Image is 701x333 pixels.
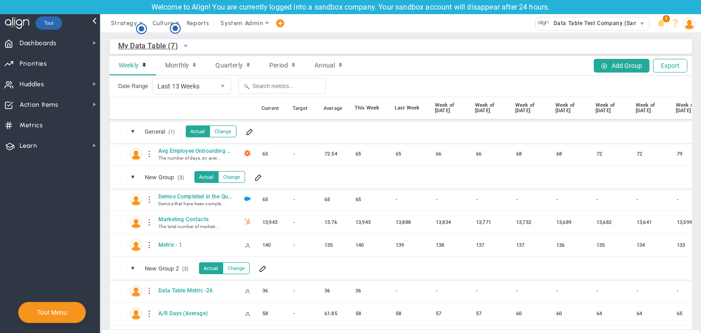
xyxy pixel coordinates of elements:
[291,149,320,159] div: -
[244,196,251,202] img: Salesforce Enabled
[322,105,349,111] div: Average
[260,105,287,111] div: Current
[473,149,507,159] div: 66
[260,217,289,228] div: 13,943
[117,310,126,317] div: Only the metric owner or admin can reorder this metric
[393,194,427,205] div: -
[634,217,668,228] div: 13,641
[20,75,44,94] span: Huddles
[513,240,548,250] div: 137
[594,308,628,319] div: 64
[634,194,668,205] div: -
[245,311,250,317] span: Manually Updated
[260,194,289,205] div: 65
[20,116,43,135] span: Metrics
[117,196,126,203] div: Only the metric owner or admin can reorder this metric
[636,17,649,30] span: select
[634,286,668,296] div: -
[473,286,507,296] div: -
[117,242,126,249] div: Only the metric owner or admin can reorder this metric
[594,103,628,114] div: Week of [DATE]
[165,62,189,69] span: Monthly
[513,308,548,319] div: 60
[130,239,142,251] img: Chandrika A
[393,149,427,159] div: 65
[130,194,142,206] img: Mark Collins
[594,286,628,296] div: -
[220,20,263,26] span: System Admin
[176,174,185,181] span: (3)
[119,62,139,69] span: Weekly
[554,194,588,205] div: -
[683,17,696,30] img: 64089.Person.photo
[353,194,387,205] div: 65
[513,217,548,228] div: 13,732
[209,125,236,137] button: Change
[157,147,234,155] span: Avg Employee Onboarding Days
[473,194,507,205] div: -
[141,262,194,275] span: Click to edit group name
[130,128,136,135] span: ▼
[594,149,628,159] div: 72
[433,194,467,205] div: -
[353,286,387,296] div: 36
[594,217,628,228] div: 13,682
[538,17,549,29] img: 33584.Company.photo
[322,240,351,250] div: 135
[130,308,142,320] img: Tom Johnson
[117,128,130,135] span: Only administrators can reorder categories
[111,20,137,26] span: Strategy
[238,78,326,94] input: Search metrics...
[663,15,670,22] span: 1
[218,171,245,183] button: Change
[215,62,242,69] span: Quarterly
[353,105,387,111] div: This Week
[152,78,215,94] span: Last 13 Weeks
[117,151,126,158] div: Only the metric owner or admin can reorder this metric
[634,149,668,159] div: 72
[245,243,250,248] span: Manually Updated
[594,240,628,250] div: 135
[130,285,142,297] img: Chandrika A
[260,149,289,159] div: 65
[269,62,288,69] span: Period
[353,217,387,228] div: 13,943
[554,217,588,228] div: 13,689
[260,286,289,296] div: 36
[130,217,142,229] img: Jane Wilson
[433,103,467,114] div: Week of [DATE]
[118,83,148,89] label: Date Range
[244,150,251,156] img: Zapier Enabled
[117,219,126,226] div: Only the metric owner or admin can reorder this metric
[353,308,387,319] div: 58
[117,265,130,272] span: Only administrators can reorder categories
[653,59,687,73] button: Export
[291,194,320,205] div: -
[130,265,136,271] span: ▼
[157,216,234,223] span: Marketing Contacts
[554,103,588,114] div: Week of [DATE]
[291,308,320,319] div: -
[433,308,467,319] div: 57
[34,308,70,317] button: Tour Menu
[322,217,351,228] div: 13,683.923
[141,171,189,183] span: Click to edit group name
[594,194,628,205] div: -
[186,125,209,137] button: Actual
[549,17,652,29] span: Data Table Test Company (Sandbox)
[554,286,588,296] div: -
[393,217,427,228] div: 13,888
[130,148,142,160] img: Lisa Jenkins
[473,103,507,114] div: Week of [DATE]
[393,308,427,319] div: 58
[554,308,588,319] div: 60
[20,136,37,156] span: Learn
[167,129,176,135] span: (1)
[291,217,320,228] div: -
[594,59,649,73] button: Add Group
[20,95,58,114] span: Action Items
[433,149,467,159] div: 66
[260,240,289,250] div: 140
[291,286,320,296] div: -
[654,14,668,32] li: Announcements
